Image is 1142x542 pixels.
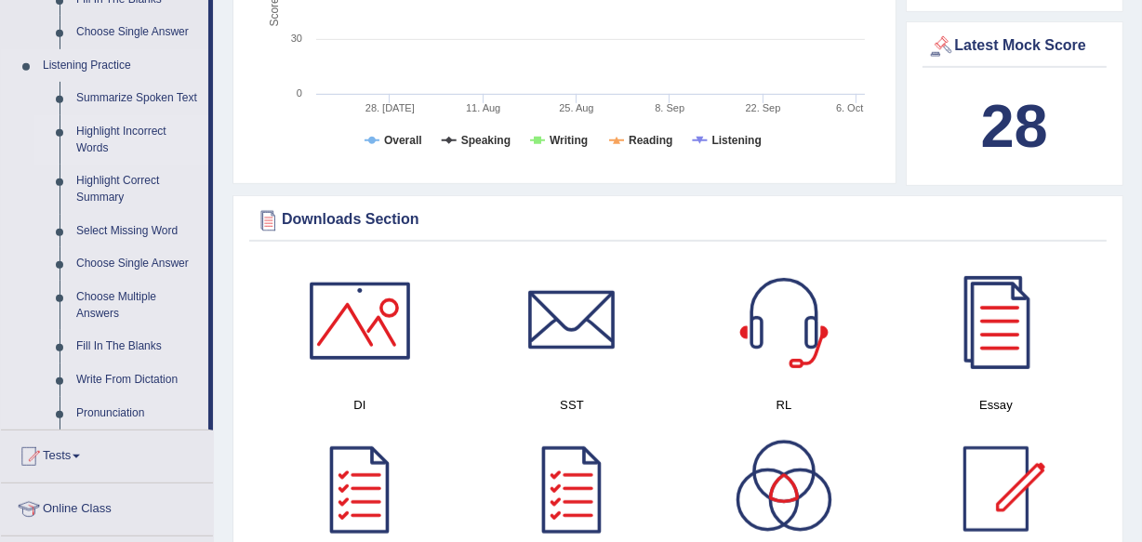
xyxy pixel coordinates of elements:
a: Select Missing Word [68,215,208,248]
tspan: 28. [DATE] [365,102,415,113]
tspan: 6. Oct [836,102,863,113]
a: Write From Dictation [68,364,208,397]
h4: DI [263,395,457,415]
tspan: Speaking [461,134,511,147]
a: Online Class [1,483,213,530]
a: Choose Single Answer [68,16,208,49]
tspan: Overall [384,134,422,147]
a: Pronunciation [68,397,208,430]
a: Summarize Spoken Text [68,82,208,115]
a: Choose Multiple Answers [68,281,208,330]
a: Highlight Correct Summary [68,165,208,214]
a: Tests [1,430,213,477]
h4: Essay [899,395,1093,415]
tspan: Reading [629,134,672,147]
tspan: Writing [550,134,588,147]
text: 0 [297,87,302,99]
h4: SST [475,395,669,415]
tspan: Listening [712,134,762,147]
text: 30 [291,33,302,44]
div: Latest Mock Score [927,33,1103,60]
tspan: 22. Sep [746,102,781,113]
tspan: 8. Sep [655,102,684,113]
tspan: 25. Aug [559,102,593,113]
div: Downloads Section [254,206,1102,234]
tspan: 11. Aug [466,102,500,113]
a: Listening Practice [34,49,208,83]
b: 28 [981,92,1048,160]
a: Choose Single Answer [68,247,208,281]
h4: RL [687,395,881,415]
a: Fill In The Blanks [68,330,208,364]
a: Highlight Incorrect Words [68,115,208,165]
